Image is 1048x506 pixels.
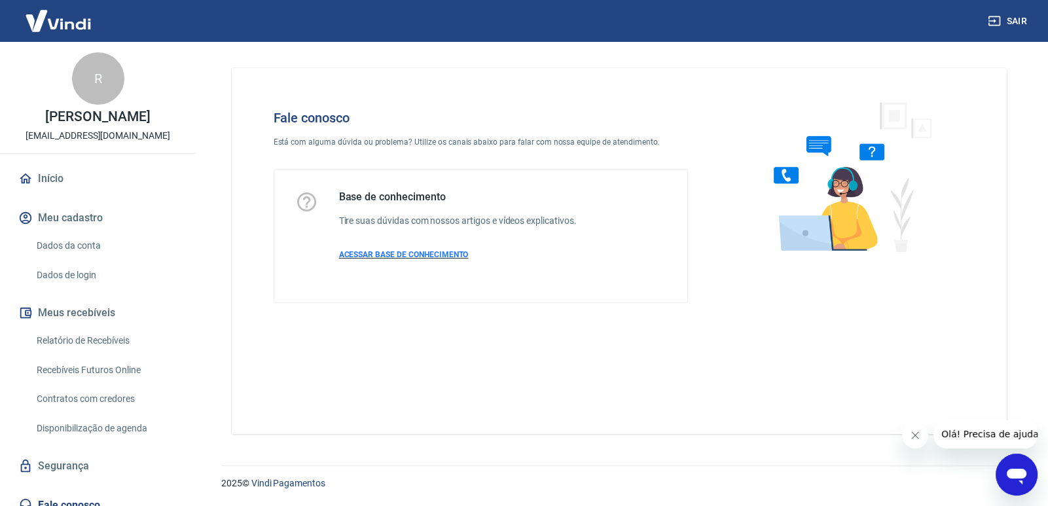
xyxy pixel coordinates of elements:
[31,327,180,354] a: Relatório de Recebíveis
[748,89,947,264] img: Fale conosco
[16,452,180,480] a: Segurança
[16,204,180,232] button: Meu cadastro
[16,298,180,327] button: Meus recebíveis
[221,477,1017,490] p: 2025 ©
[31,386,180,412] a: Contratos com credores
[933,420,1038,448] iframe: Mensagem da empresa
[274,136,689,148] p: Está com alguma dúvida ou problema? Utilize os canais abaixo para falar com nossa equipe de atend...
[985,9,1032,33] button: Sair
[31,357,180,384] a: Recebíveis Futuros Online
[31,415,180,442] a: Disponibilização de agenda
[16,1,101,41] img: Vindi
[26,129,170,143] p: [EMAIL_ADDRESS][DOMAIN_NAME]
[274,110,689,126] h4: Fale conosco
[251,478,325,488] a: Vindi Pagamentos
[31,232,180,259] a: Dados da conta
[31,262,180,289] a: Dados de login
[339,190,577,204] h5: Base de conhecimento
[902,422,928,448] iframe: Fechar mensagem
[8,9,110,20] span: Olá! Precisa de ajuda?
[996,454,1038,496] iframe: Botão para abrir a janela de mensagens
[339,214,577,228] h6: Tire suas dúvidas com nossos artigos e vídeos explicativos.
[72,52,124,105] div: R
[16,164,180,193] a: Início
[339,250,469,259] span: ACESSAR BASE DE CONHECIMENTO
[45,110,150,124] p: [PERSON_NAME]
[339,249,577,261] a: ACESSAR BASE DE CONHECIMENTO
